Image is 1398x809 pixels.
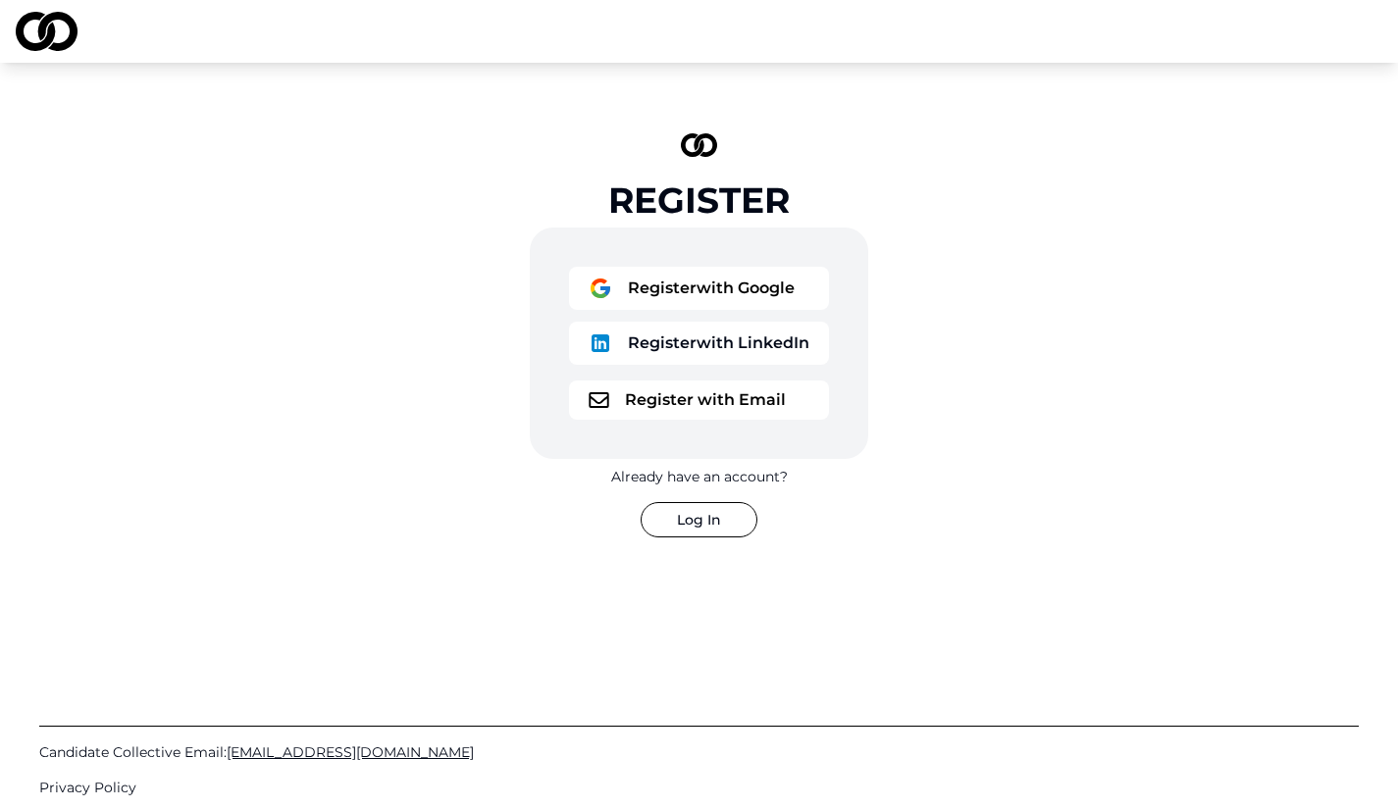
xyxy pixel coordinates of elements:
button: logoRegister with Email [569,380,829,420]
div: Register [608,180,790,220]
span: [EMAIL_ADDRESS][DOMAIN_NAME] [227,743,474,761]
button: Log In [641,502,757,537]
img: logo [16,12,78,51]
a: Candidate Collective Email:[EMAIL_ADDRESS][DOMAIN_NAME] [39,742,1359,762]
a: Privacy Policy [39,778,1359,797]
button: logoRegisterwith LinkedIn [569,322,829,365]
button: logoRegisterwith Google [569,267,829,310]
img: logo [589,277,612,300]
img: logo [589,331,612,355]
img: logo [681,133,718,157]
img: logo [589,392,609,408]
div: Already have an account? [611,467,788,486]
